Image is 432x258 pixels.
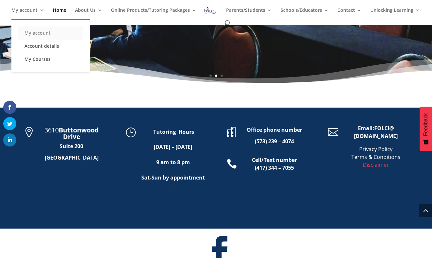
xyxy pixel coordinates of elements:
span:  [226,159,237,169]
span: 3610 [44,126,59,134]
b: 9 am to 8 pm [156,159,190,166]
a: Schools/Educators [281,8,329,19]
a: Online Products/Tutoring Packages [111,8,196,19]
a: 1 [209,75,212,77]
a: Cell/Text number [252,156,297,163]
a: Contact [337,8,362,19]
b: Sat-Sun by appointment [141,174,205,181]
a: My account [11,8,44,19]
a: (417) 344 – 7055 [255,164,294,171]
span: Feedback [423,113,429,136]
button: Feedback - Show survey [420,107,432,151]
span: Email: [358,125,374,132]
h6: S [141,188,206,196]
strong: [DOMAIN_NAME] [354,132,398,140]
b: [DATE] – [DATE] [154,143,192,150]
a: Home [53,8,66,19]
span: [GEOGRAPHIC_DATA] [45,154,99,161]
a: Parents/Students [226,8,272,19]
a: 2 [215,75,217,77]
a: My Courses [18,53,83,66]
span:  [226,127,237,137]
a: Terms & Conditions [351,153,400,161]
strong: FOLCI@ [374,125,394,132]
a: Disclaimer [363,161,389,168]
a: (573) 239 – 4074 [255,138,294,145]
span:  [24,127,34,137]
span: Suite 200 [60,143,83,150]
a: My account [18,26,83,40]
span: } [125,127,136,137]
a: About Us [75,8,102,19]
a: Office phone number [247,126,302,133]
b: Tutoring Hours [153,128,194,135]
span: Buttonwood Drive [59,126,99,141]
img: Focus on Learning [204,6,217,15]
a: Unlocking Learning [370,8,420,19]
a: Account details [18,40,83,53]
span:  [328,127,338,137]
a: Privacy Policy [359,146,393,153]
a: 3 [221,75,223,77]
